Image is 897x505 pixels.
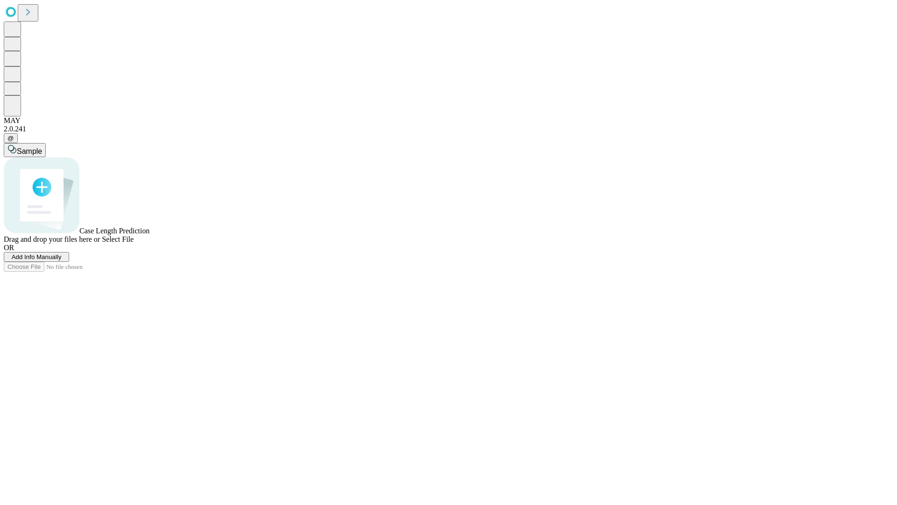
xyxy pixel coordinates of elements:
div: MAY [4,116,893,125]
span: Case Length Prediction [79,227,149,235]
span: Drag and drop your files here or [4,235,100,243]
button: @ [4,133,18,143]
span: Sample [17,147,42,155]
div: 2.0.241 [4,125,893,133]
span: Add Info Manually [12,253,62,260]
button: Add Info Manually [4,252,69,262]
span: OR [4,244,14,252]
button: Sample [4,143,46,157]
span: Select File [102,235,134,243]
span: @ [7,135,14,142]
